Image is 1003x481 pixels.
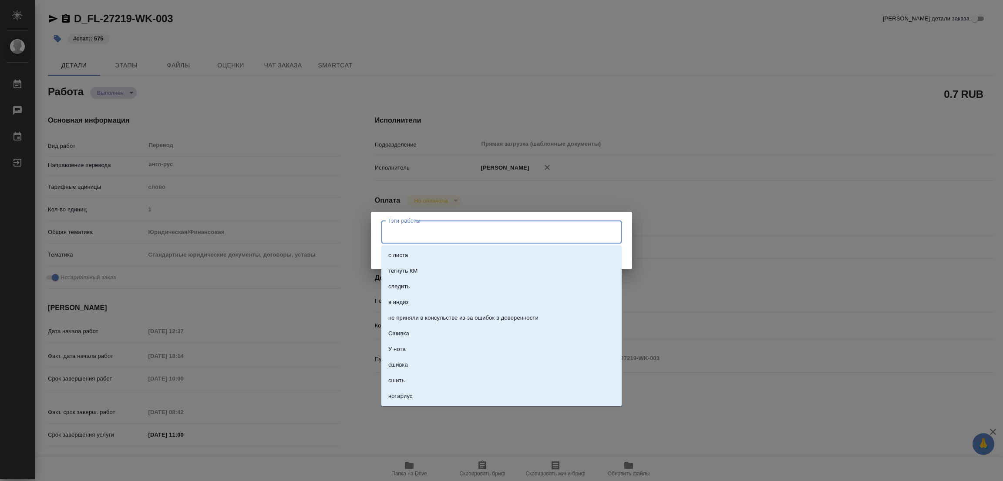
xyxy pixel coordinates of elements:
p: с листа [388,251,408,260]
p: нотариус [388,392,412,401]
p: тегнуть КМ [388,267,417,275]
p: не приняли в консульстве из-за ошибок в доверенности [388,314,539,322]
p: в индиз [388,298,409,307]
p: Сшивка [388,329,409,338]
p: сшивка [388,361,408,369]
p: следить [388,282,410,291]
p: сшить [388,376,405,385]
p: У нота [388,345,406,354]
